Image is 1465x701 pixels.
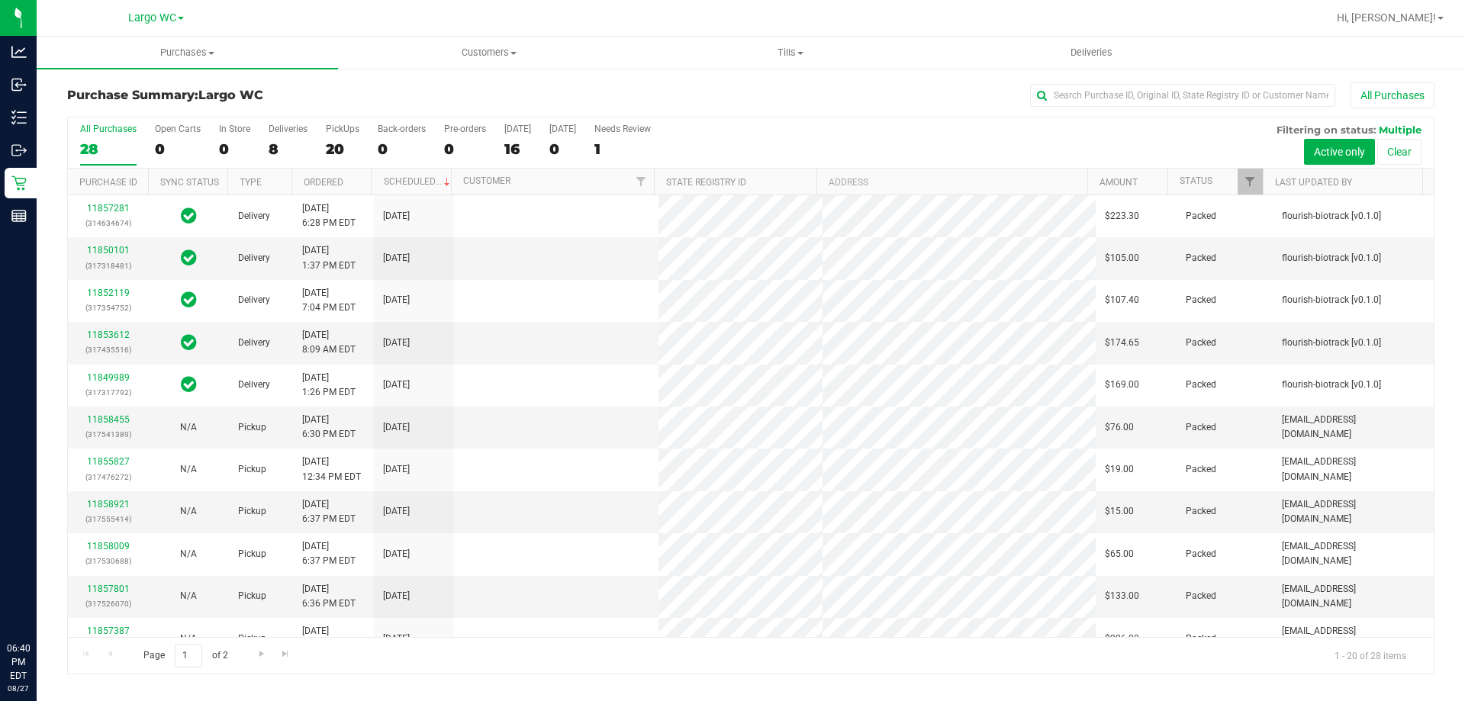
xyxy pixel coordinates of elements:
[1105,547,1134,561] span: $65.00
[181,205,197,227] span: In Sync
[302,201,356,230] span: [DATE] 6:28 PM EDT
[181,332,197,353] span: In Sync
[155,140,201,158] div: 0
[504,124,531,134] div: [DATE]
[1282,209,1381,223] span: flourish-biotrack [v0.1.0]
[1105,589,1139,603] span: $133.00
[87,499,130,510] a: 11858921
[1105,293,1139,307] span: $107.40
[238,378,270,392] span: Delivery
[383,462,410,477] span: [DATE]
[87,456,130,467] a: 11855827
[1275,177,1352,188] a: Last Updated By
[77,512,139,526] p: (317555414)
[1282,378,1381,392] span: flourish-biotrack [v0.1.0]
[302,413,356,442] span: [DATE] 6:30 PM EDT
[302,455,361,484] span: [DATE] 12:34 PM EDT
[79,177,137,188] a: Purchase ID
[304,177,343,188] a: Ordered
[383,589,410,603] span: [DATE]
[1351,82,1434,108] button: All Purchases
[77,259,139,273] p: (317318481)
[181,247,197,269] span: In Sync
[238,504,266,519] span: Pickup
[383,293,410,307] span: [DATE]
[594,140,651,158] div: 1
[238,462,266,477] span: Pickup
[219,140,250,158] div: 0
[87,330,130,340] a: 11853612
[639,37,941,69] a: Tills
[11,110,27,125] inline-svg: Inventory
[180,632,197,646] button: N/A
[238,420,266,435] span: Pickup
[326,124,359,134] div: PickUps
[383,420,410,435] span: [DATE]
[37,37,338,69] a: Purchases
[11,44,27,59] inline-svg: Analytics
[1105,420,1134,435] span: $76.00
[1105,378,1139,392] span: $169.00
[269,140,307,158] div: 8
[37,46,338,59] span: Purchases
[338,37,639,69] a: Customers
[11,143,27,158] inline-svg: Outbound
[1105,462,1134,477] span: $19.00
[1186,504,1216,519] span: Packed
[77,216,139,230] p: (314634674)
[11,77,27,92] inline-svg: Inbound
[1304,139,1375,165] button: Active only
[1186,336,1216,350] span: Packed
[463,175,510,186] a: Customer
[77,596,139,611] p: (317526070)
[302,582,356,611] span: [DATE] 6:36 PM EDT
[1277,124,1376,136] span: Filtering on status:
[339,46,639,59] span: Customers
[1186,251,1216,265] span: Packed
[180,464,197,474] span: Not Applicable
[180,548,197,559] span: Not Applicable
[155,124,201,134] div: Open Carts
[80,140,137,158] div: 28
[238,547,266,561] span: Pickup
[180,590,197,601] span: Not Applicable
[1282,497,1425,526] span: [EMAIL_ADDRESS][DOMAIN_NAME]
[302,243,356,272] span: [DATE] 1:37 PM EDT
[444,140,486,158] div: 0
[666,177,746,188] a: State Registry ID
[383,378,410,392] span: [DATE]
[1105,336,1139,350] span: $174.65
[383,547,410,561] span: [DATE]
[250,644,272,664] a: Go to the next page
[238,251,270,265] span: Delivery
[1030,84,1335,107] input: Search Purchase ID, Original ID, State Registry ID or Customer Name...
[302,624,356,653] span: [DATE] 6:34 PM EDT
[180,633,197,644] span: Not Applicable
[175,644,202,667] input: 1
[15,579,61,625] iframe: Resource center
[180,506,197,516] span: Not Applicable
[7,683,30,694] p: 08/27
[1282,293,1381,307] span: flourish-biotrack [v0.1.0]
[80,124,137,134] div: All Purchases
[219,124,250,134] div: In Store
[180,504,197,519] button: N/A
[77,301,139,315] p: (317354752)
[1377,139,1422,165] button: Clear
[302,539,356,568] span: [DATE] 6:37 PM EDT
[1180,175,1212,186] a: Status
[816,169,1087,195] th: Address
[326,140,359,158] div: 20
[269,124,307,134] div: Deliveries
[302,328,356,357] span: [DATE] 8:09 AM EDT
[77,427,139,442] p: (317541389)
[87,414,130,425] a: 11858455
[238,336,270,350] span: Delivery
[181,289,197,310] span: In Sync
[1282,582,1425,611] span: [EMAIL_ADDRESS][DOMAIN_NAME]
[77,342,139,357] p: (317435516)
[1105,504,1134,519] span: $15.00
[77,554,139,568] p: (317530688)
[275,644,297,664] a: Go to the last page
[128,11,176,24] span: Largo WC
